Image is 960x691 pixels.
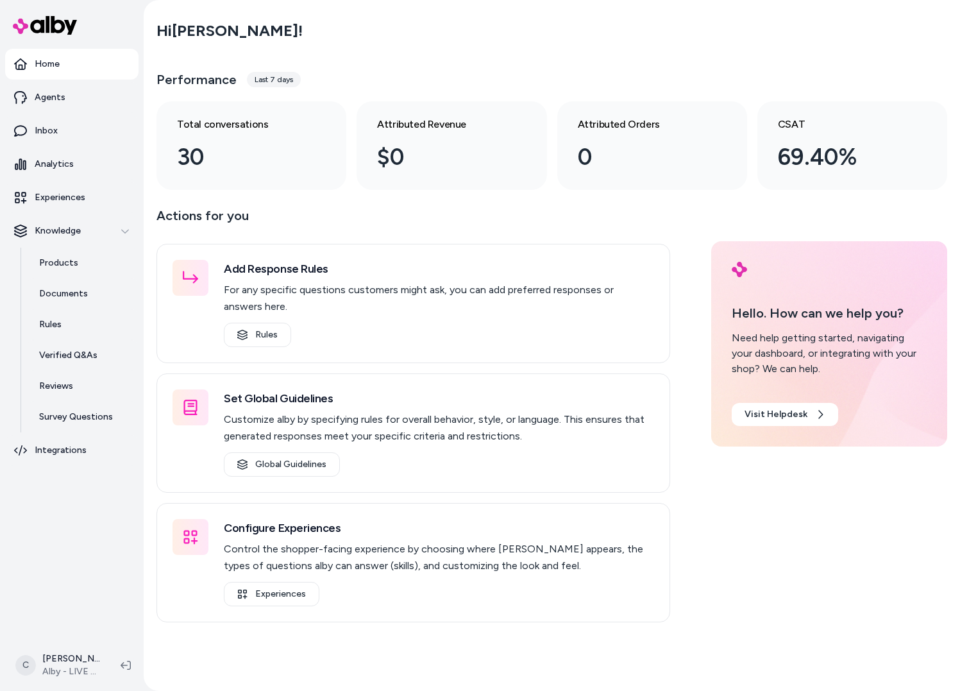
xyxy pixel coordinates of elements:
a: Agents [5,82,139,113]
p: Analytics [35,158,74,171]
a: Rules [224,323,291,347]
a: Experiences [5,182,139,213]
span: C [15,655,36,676]
span: Alby - LIVE on [DOMAIN_NAME] [42,665,100,678]
p: Documents [39,287,88,300]
p: Rules [39,318,62,331]
p: Knowledge [35,225,81,237]
h3: Total conversations [177,117,305,132]
h3: Performance [156,71,237,89]
a: Documents [26,278,139,309]
a: CSAT 69.40% [757,101,947,190]
p: Products [39,257,78,269]
p: Hello. How can we help you? [732,303,927,323]
p: For any specific questions customers might ask, you can add preferred responses or answers here. [224,282,654,315]
a: Survey Questions [26,402,139,432]
p: Survey Questions [39,411,113,423]
p: Integrations [35,444,87,457]
p: [PERSON_NAME] [42,653,100,665]
a: Visit Helpdesk [732,403,838,426]
a: Home [5,49,139,80]
p: Agents [35,91,65,104]
button: Knowledge [5,216,139,246]
a: Total conversations 30 [156,101,346,190]
p: Control the shopper-facing experience by choosing where [PERSON_NAME] appears, the types of quest... [224,541,654,574]
a: Attributed Orders 0 [557,101,747,190]
h3: Attributed Revenue [377,117,505,132]
a: Products [26,248,139,278]
div: 69.40% [778,140,906,175]
div: $0 [377,140,505,175]
a: Rules [26,309,139,340]
a: Reviews [26,371,139,402]
p: Experiences [35,191,85,204]
p: Verified Q&As [39,349,97,362]
h2: Hi [PERSON_NAME] ! [156,21,303,40]
p: Inbox [35,124,58,137]
h3: CSAT [778,117,906,132]
h3: Configure Experiences [224,519,654,537]
h3: Set Global Guidelines [224,389,654,407]
a: Experiences [224,582,319,606]
img: alby Logo [732,262,747,277]
div: 30 [177,140,305,175]
h3: Add Response Rules [224,260,654,278]
p: Actions for you [156,205,670,236]
a: Integrations [5,435,139,466]
div: Last 7 days [247,72,301,87]
button: C[PERSON_NAME]Alby - LIVE on [DOMAIN_NAME] [8,645,110,686]
a: Verified Q&As [26,340,139,371]
a: Global Guidelines [224,452,340,477]
img: alby Logo [13,16,77,35]
h3: Attributed Orders [578,117,706,132]
p: Customize alby by specifying rules for overall behavior, style, or language. This ensures that ge... [224,411,654,445]
a: Attributed Revenue $0 [357,101,546,190]
div: Need help getting started, navigating your dashboard, or integrating with your shop? We can help. [732,330,927,377]
a: Analytics [5,149,139,180]
p: Reviews [39,380,73,393]
div: 0 [578,140,706,175]
a: Inbox [5,115,139,146]
p: Home [35,58,60,71]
